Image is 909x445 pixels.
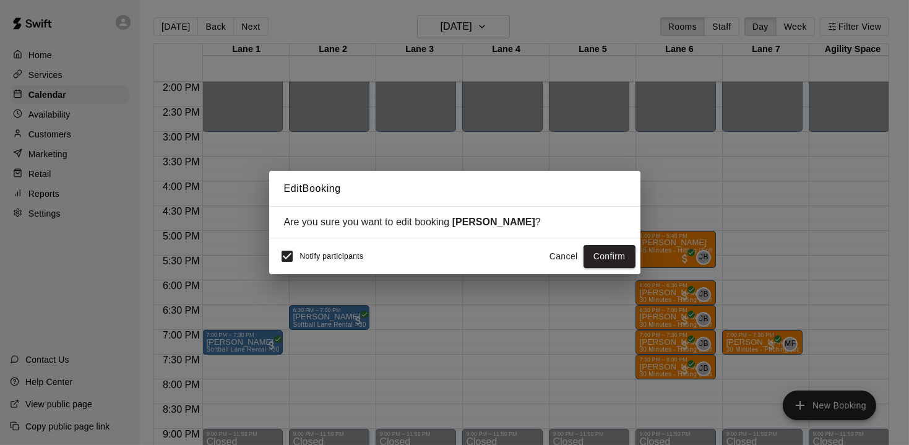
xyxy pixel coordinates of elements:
span: Notify participants [300,253,364,261]
h2: Edit Booking [269,171,640,207]
div: Are you sure you want to edit booking ? [284,217,626,228]
strong: [PERSON_NAME] [452,217,535,227]
button: Cancel [544,245,584,268]
button: Confirm [584,245,635,268]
